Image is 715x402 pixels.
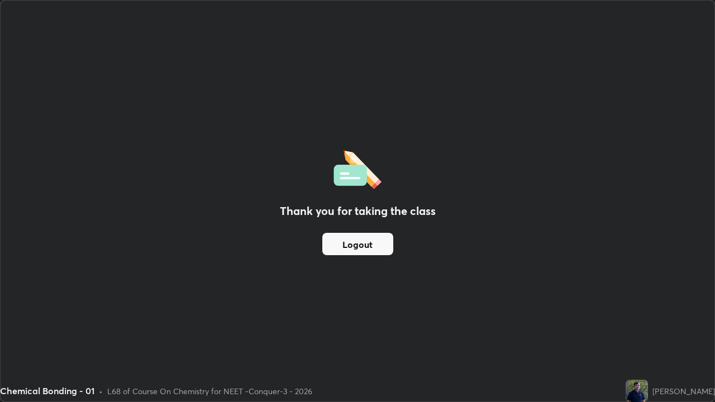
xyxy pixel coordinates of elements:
[99,385,103,397] div: •
[333,147,382,189] img: offlineFeedback.1438e8b3.svg
[652,385,715,397] div: [PERSON_NAME]
[626,380,648,402] img: 924660acbe704701a98f0fe2bdf2502a.jpg
[280,203,436,219] h2: Thank you for taking the class
[322,233,393,255] button: Logout
[107,385,312,397] div: L68 of Course On Chemistry for NEET -Conquer-3 - 2026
